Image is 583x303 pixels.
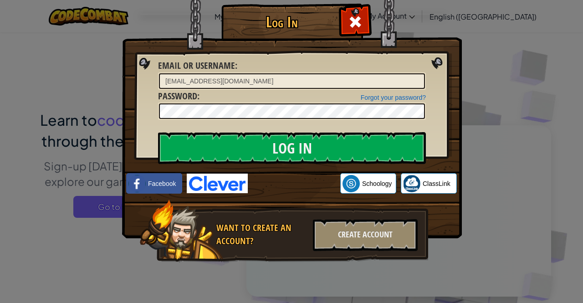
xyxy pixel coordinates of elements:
label: : [158,90,199,103]
span: Email or Username [158,59,235,72]
span: Schoology [362,179,392,188]
img: classlink-logo-small.png [403,175,420,192]
input: Log In [158,132,426,164]
img: clever-logo-blue.png [187,174,248,193]
label: : [158,59,237,72]
span: Facebook [148,179,176,188]
img: facebook_small.png [128,175,146,192]
a: Forgot your password? [361,94,426,101]
span: ClassLink [423,179,450,188]
h1: Log In [224,14,340,30]
div: Create Account [313,219,418,251]
img: schoology.png [343,175,360,192]
span: Password [158,90,197,102]
iframe: Sign in with Google Button [248,174,340,194]
div: Want to create an account? [216,221,307,247]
